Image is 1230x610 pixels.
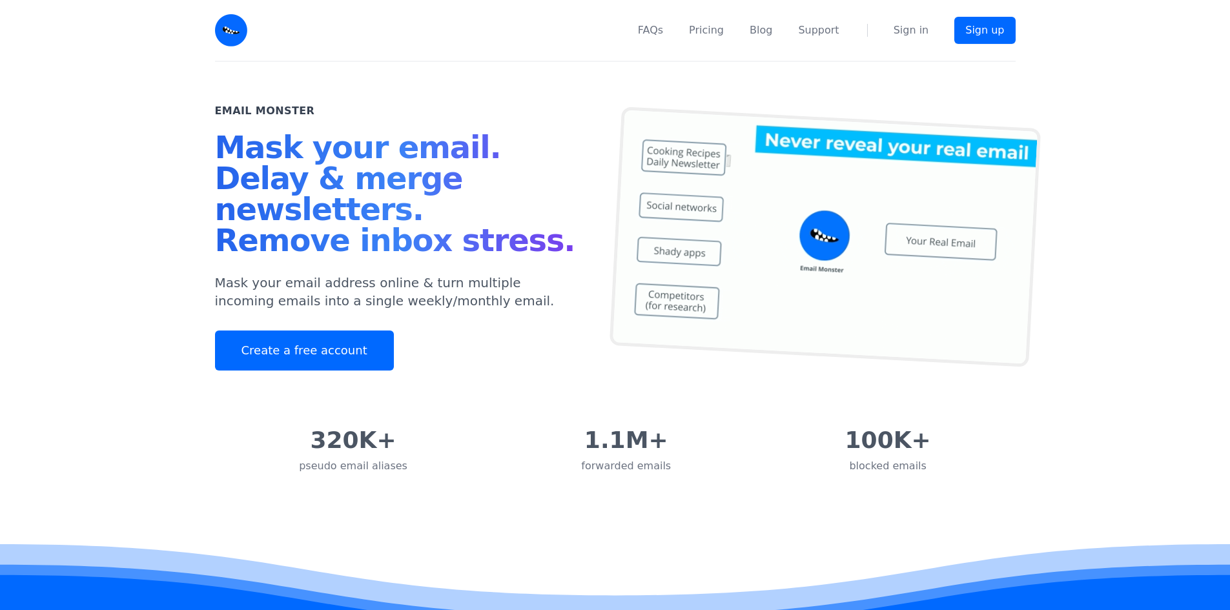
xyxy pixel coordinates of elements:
a: Support [798,23,839,38]
div: 100K+ [845,427,931,453]
a: Sign in [894,23,929,38]
div: 1.1M+ [581,427,671,453]
div: forwarded emails [581,458,671,474]
h1: Mask your email. Delay & merge newsletters. Remove inbox stress. [215,132,584,261]
div: 320K+ [299,427,407,453]
a: Create a free account [215,330,394,371]
h2: Email Monster [215,103,315,119]
a: FAQs [638,23,663,38]
img: temp mail, free temporary mail, Temporary Email [609,107,1040,367]
div: blocked emails [845,458,931,474]
a: Blog [750,23,772,38]
a: Pricing [689,23,724,38]
img: Email Monster [215,14,247,46]
div: pseudo email aliases [299,458,407,474]
a: Sign up [954,17,1015,44]
p: Mask your email address online & turn multiple incoming emails into a single weekly/monthly email. [215,274,584,310]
